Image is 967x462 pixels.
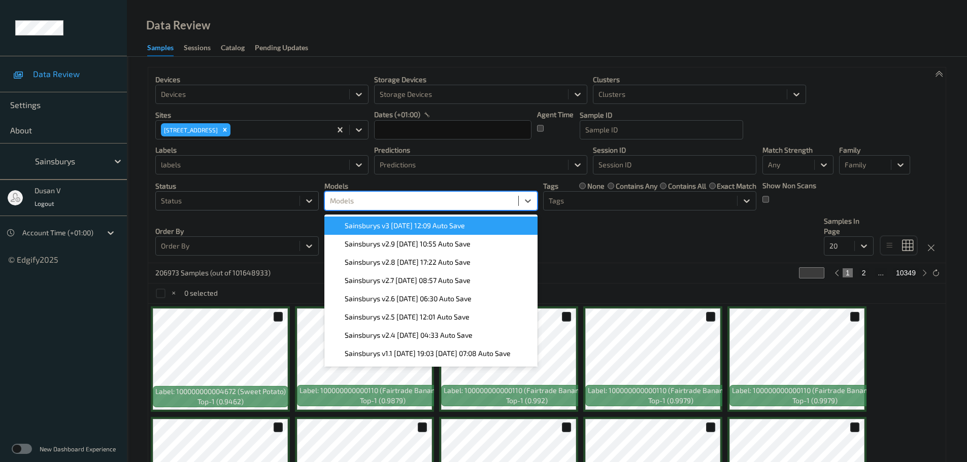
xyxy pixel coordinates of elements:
label: contains all [668,181,706,191]
p: Storage Devices [374,75,587,85]
p: Agent Time [537,110,574,120]
span: top-1 (0.9879) [360,396,406,406]
div: Pending Updates [255,43,308,55]
span: Sainsburys v2.4 [DATE] 04:33 Auto Save [345,330,473,340]
div: [STREET_ADDRESS] [161,123,219,136]
span: Sainsburys v1.1 [DATE] 19:03 [DATE] 07:08 Auto Save [345,348,511,359]
button: 10349 [893,268,919,277]
p: Samples In Page [824,216,874,236]
span: Label: 100000000000110 (Fairtrade Bananas Loose) [444,385,610,396]
a: Sessions [184,41,221,55]
span: top-1 (0.9462) [197,397,244,407]
span: Sainsburys v2.7 [DATE] 08:57 Auto Save [345,275,471,286]
span: Sainsburys v2.5 [DATE] 12:01 Auto Save [345,312,470,322]
span: top-1 (0.9979) [792,396,838,406]
span: Sainsburys v2.8 [DATE] 17:22 Auto Save [345,257,471,267]
span: Sainsburys v3 [DATE] 12:09 Auto Save [345,221,465,231]
p: labels [155,145,369,155]
span: Sainsburys v2.9 [DATE] 10:55 Auto Save [345,239,471,249]
div: Remove 420 Winchmore Hill [219,123,230,136]
p: dates (+01:00) [374,110,420,120]
span: top-1 (0.9979) [648,396,693,406]
span: Label: 100000000000110 (Fairtrade Bananas Loose) [588,385,754,396]
p: Session ID [593,145,756,155]
p: Tags [543,181,558,191]
p: Order By [155,226,319,236]
p: Show Non Scans [762,181,816,191]
span: Label: 100000000000110 (Fairtrade Bananas Loose) [732,385,898,396]
p: Match Strength [762,145,833,155]
a: Catalog [221,41,255,55]
label: exact match [717,181,756,191]
p: Predictions [374,145,587,155]
button: 2 [859,268,869,277]
div: Sessions [184,43,211,55]
span: Label: 100000000000110 (Fairtrade Bananas Loose) [299,385,465,396]
p: Models [324,181,538,191]
div: Catalog [221,43,245,55]
p: Family [839,145,910,155]
label: contains any [616,181,657,191]
button: ... [875,268,887,277]
p: Clusters [593,75,806,85]
a: Samples [147,41,184,56]
p: Status [155,181,319,191]
label: none [587,181,605,191]
p: 206973 Samples (out of 101648933) [155,268,271,278]
p: Devices [155,75,369,85]
span: Label: 100000000004672 (Sweet Potato) [155,386,286,397]
span: top-1 (0.992) [506,396,548,406]
div: Data Review [146,20,210,30]
p: Sites [155,110,369,120]
p: 0 selected [184,288,218,298]
p: Sample ID [580,110,743,120]
div: Samples [147,43,174,56]
button: 1 [843,268,853,277]
span: Sainsburys v2.6 [DATE] 06:30 Auto Save [345,294,472,304]
a: Pending Updates [255,41,318,55]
